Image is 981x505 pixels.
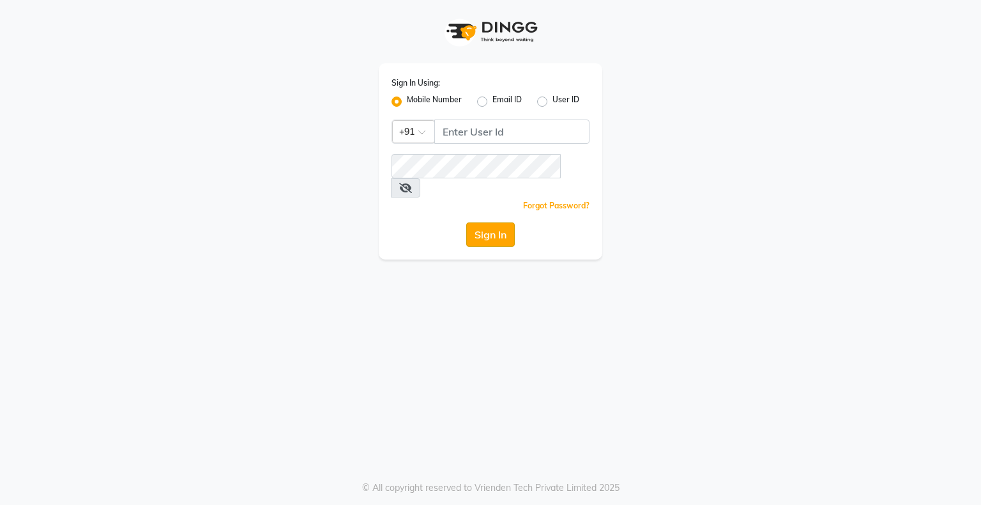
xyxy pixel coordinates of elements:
label: Email ID [492,94,522,109]
img: logo1.svg [439,13,542,50]
label: Mobile Number [407,94,462,109]
a: Forgot Password? [523,201,589,210]
label: Sign In Using: [392,77,440,89]
input: Username [392,154,561,178]
input: Username [434,120,589,144]
label: User ID [552,94,579,109]
button: Sign In [466,222,515,247]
